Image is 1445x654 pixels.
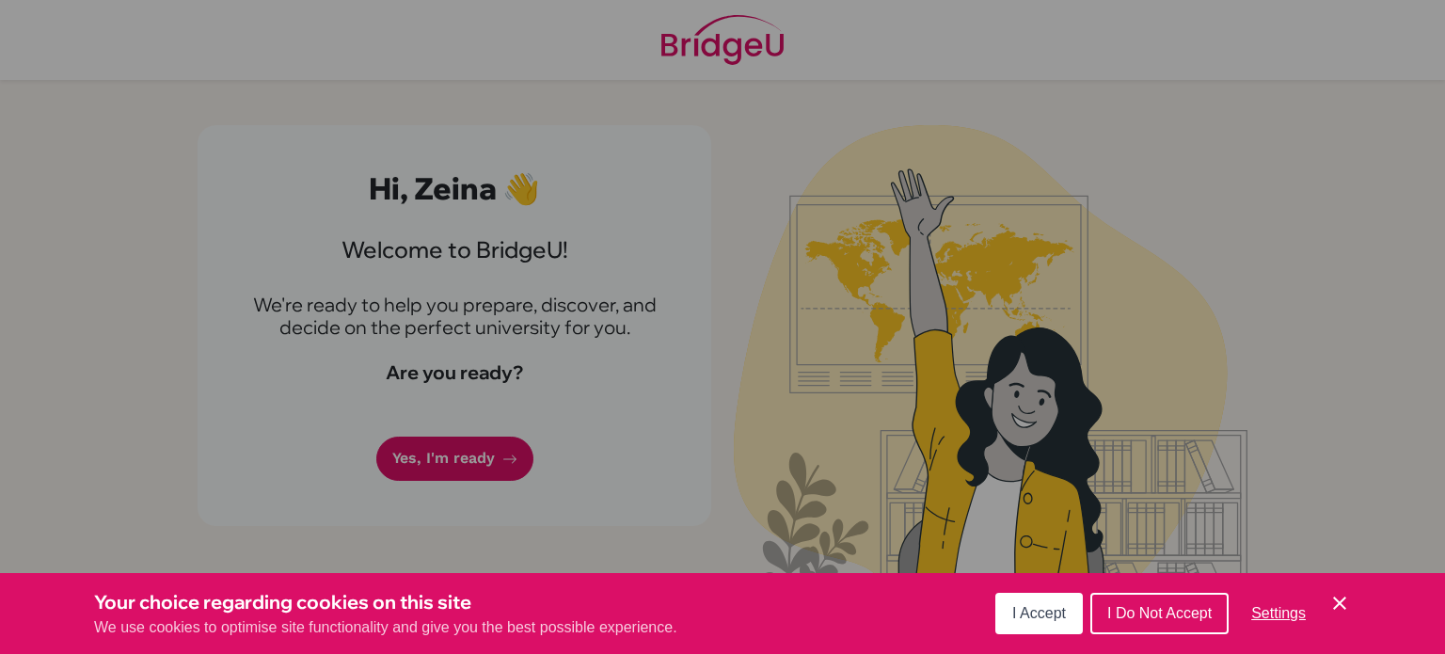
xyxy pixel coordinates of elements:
button: I Do Not Accept [1090,593,1229,634]
h3: Your choice regarding cookies on this site [94,588,677,616]
span: I Accept [1012,605,1066,621]
button: Save and close [1328,592,1351,614]
span: Settings [1251,605,1306,621]
button: I Accept [995,593,1083,634]
button: Settings [1236,595,1321,632]
p: We use cookies to optimise site functionality and give you the best possible experience. [94,616,677,639]
span: I Do Not Accept [1107,605,1212,621]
